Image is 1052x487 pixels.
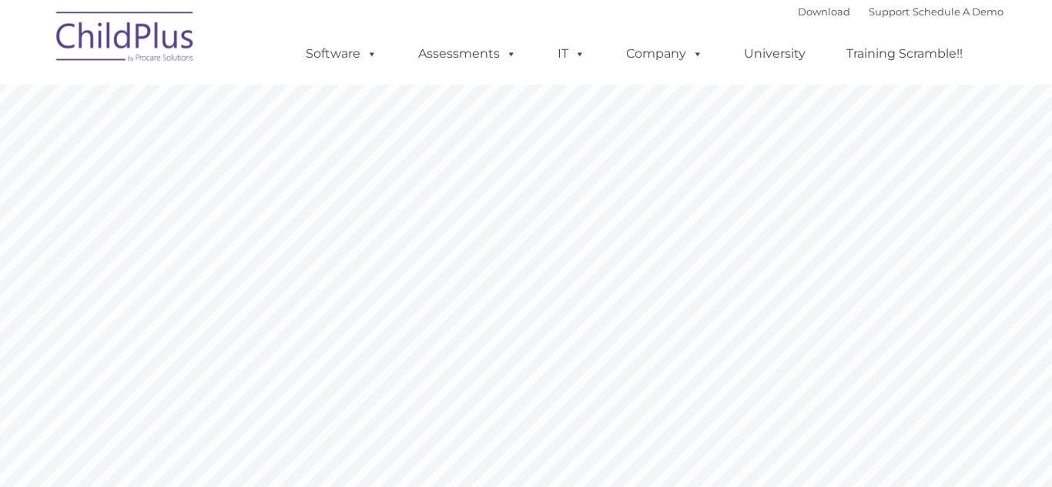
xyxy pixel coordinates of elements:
[798,5,1003,18] font: |
[729,38,821,69] a: University
[542,38,601,69] a: IT
[869,5,910,18] a: Support
[831,38,978,69] a: Training Scramble!!
[798,5,850,18] a: Download
[49,1,203,78] img: ChildPlus by Procare Solutions
[290,38,393,69] a: Software
[611,38,719,69] a: Company
[403,38,532,69] a: Assessments
[913,5,1003,18] a: Schedule A Demo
